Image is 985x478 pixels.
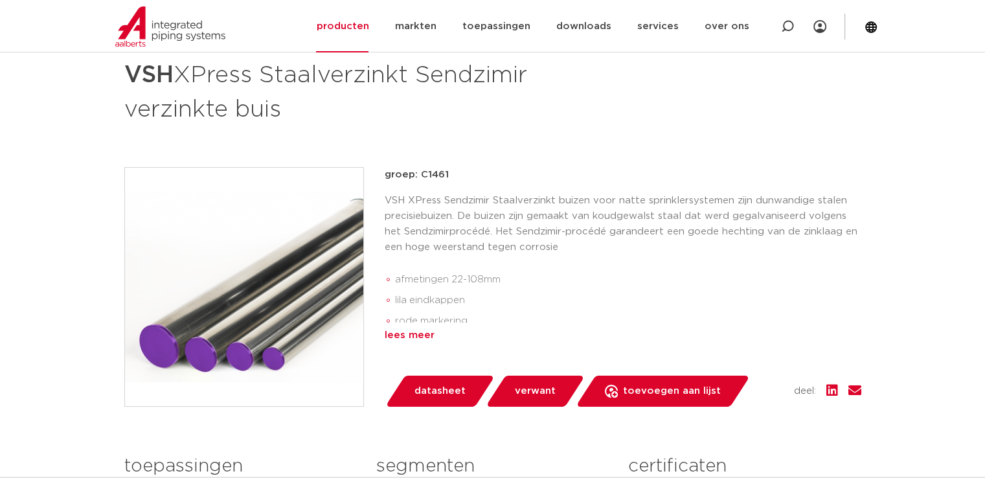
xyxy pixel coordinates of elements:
li: afmetingen 22-108mm [395,269,861,290]
strong: VSH [124,63,174,87]
span: verwant [515,381,556,402]
p: VSH XPress Sendzimir Staalverzinkt buizen voor natte sprinklersystemen zijn dunwandige stalen pre... [385,193,861,255]
img: Product Image for VSH XPress Staalverzinkt Sendzimir verzinkte buis [125,168,363,406]
a: verwant [485,376,585,407]
p: groep: C1461 [385,167,861,183]
div: lees meer [385,328,861,343]
li: rode markering [395,311,861,332]
h1: XPress Staalverzinkt Sendzimir verzinkte buis [124,56,611,126]
a: datasheet [385,376,495,407]
span: datasheet [414,381,466,402]
span: toevoegen aan lijst [623,381,721,402]
li: lila eindkappen [395,290,861,311]
span: deel: [794,383,816,399]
